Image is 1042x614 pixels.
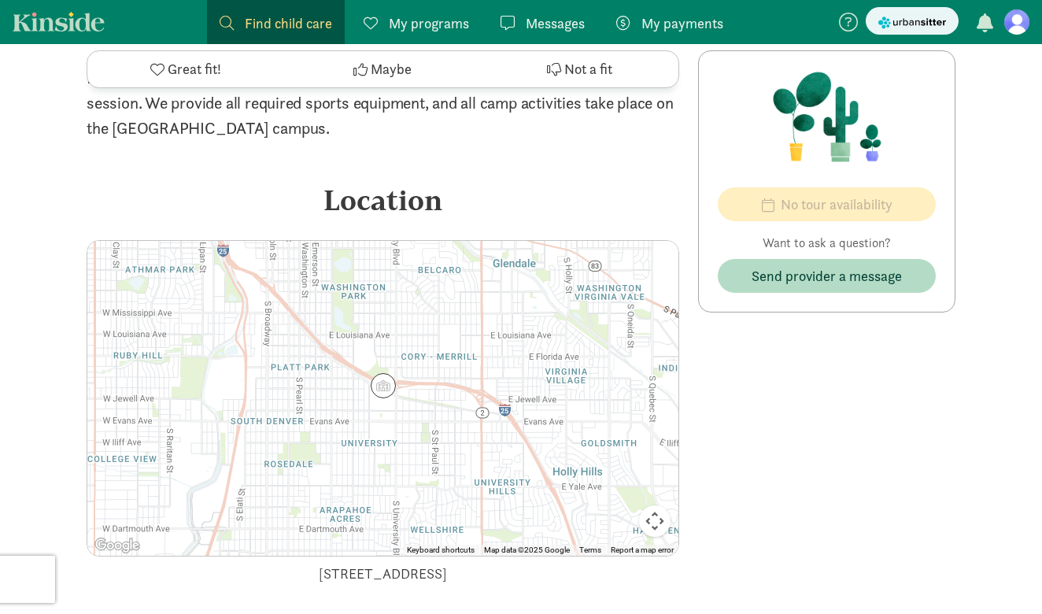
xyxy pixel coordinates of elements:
[718,259,936,293] button: Send provider a message
[639,505,671,537] button: Map camera controls
[284,51,481,87] button: Maybe
[718,187,936,221] button: No tour availability
[371,59,412,80] span: Maybe
[526,13,585,34] span: Messages
[482,51,678,87] button: Not a fit
[641,13,723,34] span: My payments
[407,545,475,556] button: Keyboard shortcuts
[484,546,570,554] span: Map data ©2025 Google
[611,546,674,554] a: Report a map error
[389,13,469,34] span: My programs
[564,59,612,80] span: Not a fit
[91,535,143,556] a: Open this area in Google Maps (opens a new window)
[168,59,221,80] span: Great fit!
[781,194,892,215] span: No tour availability
[87,179,679,221] div: Location
[91,535,143,556] img: Google
[579,546,601,554] a: Terms (opens in new tab)
[245,13,332,34] span: Find child care
[718,234,936,253] p: Want to ask a question?
[87,51,284,87] button: Great fit!
[752,265,902,287] span: Send provider a message
[13,12,105,31] a: Kinside
[878,14,946,31] img: urbansitter_logo_small.svg
[87,41,679,142] p: P.A.S.S. Camp is offered on a weekly basis, not daily. School Days Off presented by P.A.S.S. [GEO...
[87,563,679,584] div: [STREET_ADDRESS]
